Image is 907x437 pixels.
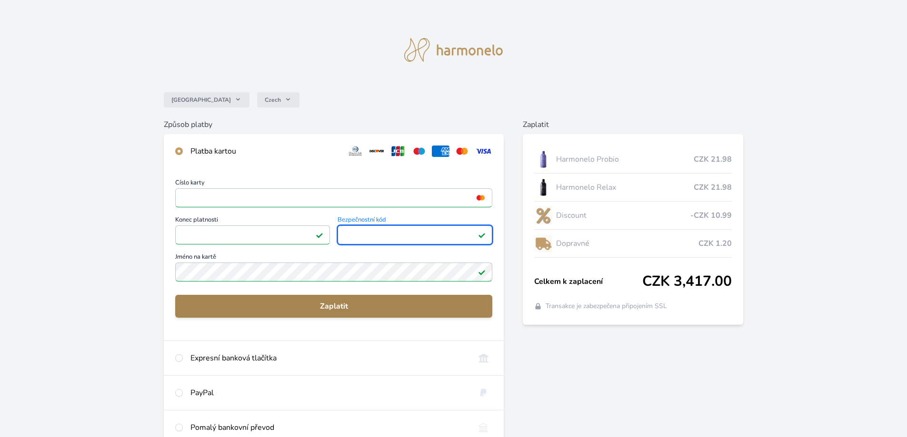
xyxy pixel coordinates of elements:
[164,119,504,130] h6: Způsob platby
[534,276,642,287] span: Celkem k zaplacení
[556,182,694,193] span: Harmonelo Relax
[690,210,732,221] span: -CZK 10.99
[404,38,503,62] img: logo.svg
[164,92,249,107] button: [GEOGRAPHIC_DATA]
[179,228,326,242] iframe: Iframe pro datum vypršení platnosti
[175,295,492,318] button: Zaplatit
[478,231,486,239] img: Platné pole
[175,180,492,188] span: Číslo karty
[534,147,552,171] img: CLEAN_PROBIO_se_stinem_x-lo.jpg
[190,422,467,433] div: Pomalý bankovní převod
[179,191,488,204] iframe: Iframe pro číslo karty
[523,119,743,130] h6: Zaplatit
[694,154,732,165] span: CZK 21.98
[534,204,552,227] img: discount-lo.png
[556,210,690,221] span: Discount
[694,182,732,193] span: CZK 21.98
[432,146,449,157] img: amex.svg
[453,146,471,157] img: mc.svg
[347,146,364,157] img: diners.svg
[368,146,386,157] img: discover.svg
[475,422,492,433] img: bankTransfer_IBAN.svg
[546,301,667,311] span: Transakce je zabezpečena připojením SSL
[338,217,492,225] span: Bezpečnostní kód
[478,268,486,276] img: Platné pole
[534,175,552,199] img: CLEAN_RELAX_se_stinem_x-lo.jpg
[698,238,732,249] span: CZK 1.20
[175,254,492,262] span: Jméno na kartě
[265,96,281,104] span: Czech
[556,154,694,165] span: Harmonelo Probio
[175,217,330,225] span: Konec platnosti
[410,146,428,157] img: maestro.svg
[190,387,467,398] div: PayPal
[171,96,231,104] span: [GEOGRAPHIC_DATA]
[642,273,732,290] span: CZK 3,417.00
[475,146,492,157] img: visa.svg
[342,228,488,242] iframe: Iframe pro bezpečnostní kód
[389,146,407,157] img: jcb.svg
[183,301,485,312] span: Zaplatit
[190,352,467,364] div: Expresní banková tlačítka
[556,238,698,249] span: Dopravné
[316,231,323,239] img: Platné pole
[475,387,492,398] img: paypal.svg
[534,232,552,255] img: delivery-lo.png
[175,262,492,282] input: Jméno na kartěPlatné pole
[475,352,492,364] img: onlineBanking_CZ.svg
[190,146,339,157] div: Platba kartou
[474,194,487,202] img: mc
[257,92,299,107] button: Czech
